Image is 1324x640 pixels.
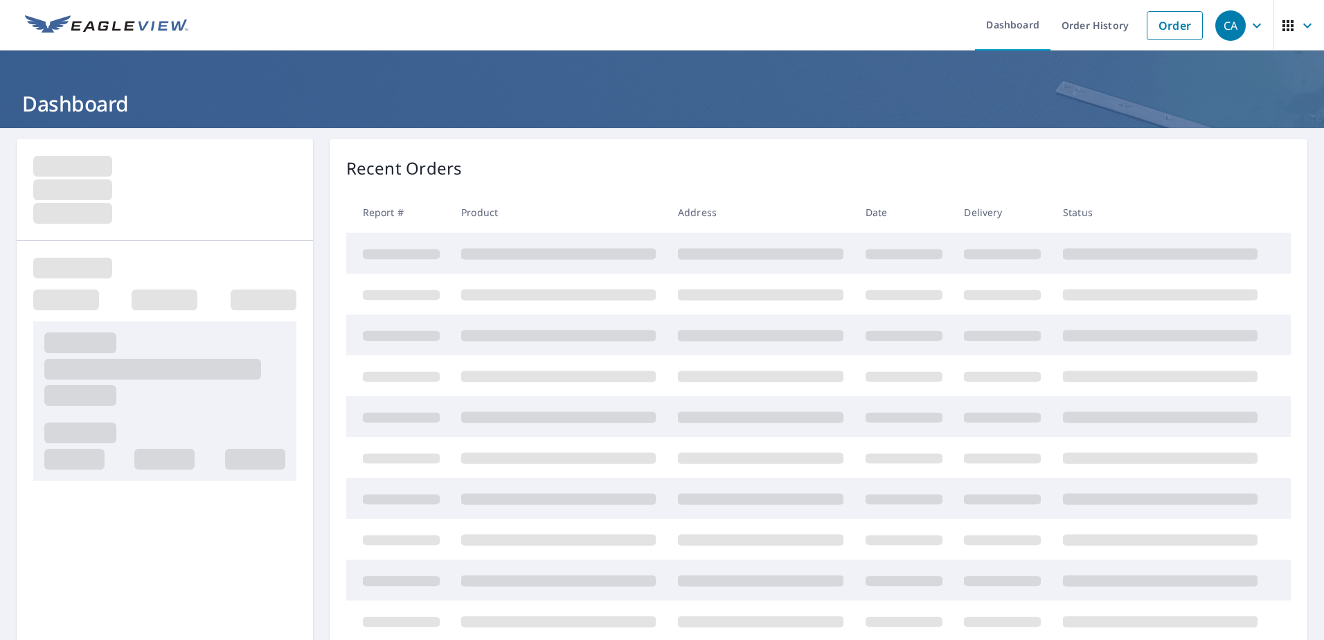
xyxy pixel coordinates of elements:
th: Report # [346,192,451,233]
th: Product [450,192,667,233]
a: Order [1147,11,1203,40]
img: EV Logo [25,15,188,36]
th: Address [667,192,855,233]
th: Date [855,192,954,233]
th: Status [1052,192,1269,233]
h1: Dashboard [17,89,1307,118]
div: CA [1215,10,1246,41]
th: Delivery [953,192,1052,233]
p: Recent Orders [346,156,463,181]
